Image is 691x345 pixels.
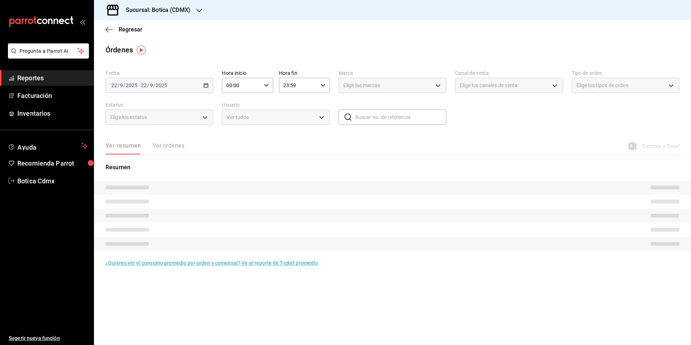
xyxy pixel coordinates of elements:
[147,82,149,88] span: /
[106,44,133,55] div: Órdenes
[17,176,88,186] span: Botica Cdmx
[106,142,184,154] div: navigation tabs
[17,73,88,83] span: Reportes
[17,91,88,101] span: Facturación
[227,114,316,121] span: Ver todos
[141,82,147,88] input: --
[9,335,88,342] span: Sugerir nueva función
[155,82,168,88] input: ----
[150,82,153,88] input: --
[572,71,679,76] label: Tipo de orden
[119,26,142,33] span: Regresar
[106,102,213,107] label: Estatus
[153,82,155,88] span: /
[138,82,140,88] span: -
[339,71,446,76] label: Marca
[110,114,147,121] span: Elige los estatus
[125,82,138,88] input: ----
[106,71,213,76] label: Fecha
[576,82,628,89] span: Elige los tipos de orden
[106,26,142,33] button: Regresar
[5,52,89,60] a: Pregunta a Parrot AI
[222,71,273,76] label: Hora inicio
[120,82,123,88] input: --
[343,82,380,89] span: Elige las marcas
[117,82,120,88] span: /
[106,163,679,172] p: Resumen
[111,82,117,88] input: --
[80,19,85,25] button: open_drawer_menu
[123,82,125,88] span: /
[222,102,330,107] label: Usuario
[460,82,518,89] span: Elige los canales de venta
[455,71,563,76] label: Canal de venta
[17,158,88,168] span: Recomienda Parrot
[355,110,446,124] input: Buscar no. de referencia
[17,142,78,150] span: Ayuda
[106,260,318,266] a: ¿Quieres ver el consumo promedio por orden y comensal? Ve al reporte de Ticket promedio
[17,108,88,118] span: Inventarios
[137,46,146,55] img: Tooltip marker
[279,71,330,76] label: Hora fin
[8,43,89,59] button: Pregunta a Parrot AI
[120,6,190,14] h3: Sucursal: Botica (CDMX)
[20,47,78,55] span: Pregunta a Parrot AI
